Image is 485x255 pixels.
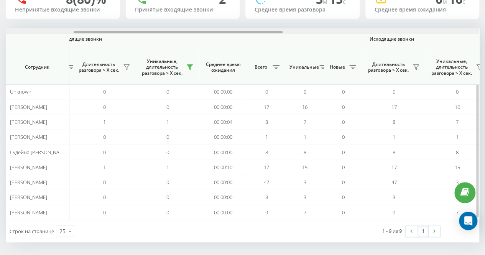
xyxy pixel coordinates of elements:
[342,88,345,95] span: 0
[10,179,47,186] span: [PERSON_NAME]
[455,104,460,110] span: 16
[166,118,169,125] span: 1
[456,88,459,95] span: 0
[166,104,169,110] span: 0
[255,7,350,13] div: Среднее время разговора
[342,164,345,171] span: 0
[103,104,106,110] span: 0
[77,61,121,73] span: Длительность разговора > Х сек.
[166,209,169,216] span: 0
[304,149,306,156] span: 8
[342,104,345,110] span: 0
[199,84,247,99] td: 00:00:00
[166,194,169,201] span: 0
[103,194,106,201] span: 0
[342,118,345,125] span: 0
[166,133,169,140] span: 0
[140,58,184,76] span: Уникальные, длительность разговора > Х сек.
[417,226,429,237] a: 1
[103,149,106,156] span: 0
[304,118,306,125] span: 7
[302,164,307,171] span: 15
[304,88,306,95] span: 0
[10,88,31,95] span: Unknown
[304,133,306,140] span: 1
[304,209,306,216] span: 7
[393,209,395,216] span: 9
[199,99,247,114] td: 00:00:00
[10,133,47,140] span: [PERSON_NAME]
[342,179,345,186] span: 0
[391,179,397,186] span: 47
[135,7,231,13] div: Принятые входящие звонки
[456,179,459,186] span: 3
[10,209,47,216] span: [PERSON_NAME]
[342,133,345,140] span: 0
[265,149,268,156] span: 8
[205,61,241,73] span: Среднее время ожидания
[304,179,306,186] span: 3
[265,209,268,216] span: 9
[393,88,395,95] span: 0
[166,164,169,171] span: 1
[328,64,347,70] span: Новые
[103,179,106,186] span: 0
[10,194,47,201] span: [PERSON_NAME]
[366,61,410,73] span: Длительность разговора > Х сек.
[199,190,247,205] td: 00:00:00
[265,133,268,140] span: 1
[15,7,111,13] div: Непринятые входящие звонки
[456,118,459,125] span: 7
[429,58,473,76] span: Уникальные, длительность разговора > Х сек.
[393,149,395,156] span: 8
[342,194,345,201] span: 0
[302,104,307,110] span: 16
[264,104,269,110] span: 17
[342,149,345,156] span: 0
[391,104,397,110] span: 17
[456,133,459,140] span: 1
[10,104,47,110] span: [PERSON_NAME]
[199,145,247,160] td: 00:00:00
[199,130,247,145] td: 00:00:00
[391,164,397,171] span: 17
[455,164,460,171] span: 15
[375,7,470,13] div: Среднее время ожидания
[12,64,62,70] span: Сотрудник
[265,88,268,95] span: 0
[103,209,106,216] span: 0
[10,228,54,235] span: Строк на странице
[382,227,402,235] div: 1 - 9 из 9
[393,118,395,125] span: 8
[199,115,247,130] td: 00:00:04
[166,149,169,156] span: 0
[199,205,247,220] td: 00:00:00
[289,64,317,70] span: Уникальные
[342,209,345,216] span: 0
[264,179,269,186] span: 47
[103,118,106,125] span: 1
[393,133,395,140] span: 1
[10,118,47,125] span: [PERSON_NAME]
[264,164,269,171] span: 17
[103,133,106,140] span: 0
[265,194,268,201] span: 3
[456,149,459,156] span: 8
[103,164,106,171] span: 1
[199,175,247,190] td: 00:00:00
[459,212,477,230] div: Open Intercom Messenger
[166,179,169,186] span: 0
[251,64,270,70] span: Всего
[59,227,66,235] div: 25
[304,194,306,201] span: 3
[10,164,47,171] span: [PERSON_NAME]
[10,149,68,156] span: Судейна [PERSON_NAME]
[199,160,247,175] td: 00:00:10
[265,118,268,125] span: 8
[103,88,106,95] span: 0
[393,194,395,201] span: 3
[166,88,169,95] span: 0
[456,209,459,216] span: 7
